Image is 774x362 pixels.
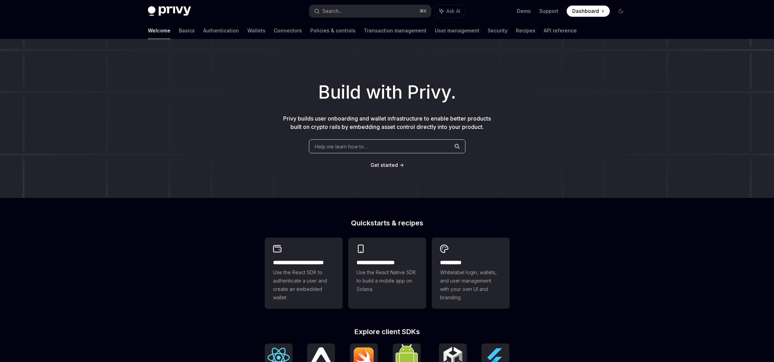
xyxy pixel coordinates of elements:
button: Toggle dark mode [615,6,627,17]
span: Get started [370,162,398,168]
span: Whitelabel login, wallets, and user management with your own UI and branding. [440,268,501,302]
span: Use the React SDK to authenticate a user and create an embedded wallet. [273,268,334,302]
a: Transaction management [364,22,426,39]
a: Wallets [247,22,265,39]
a: Basics [179,22,195,39]
span: ⌘ K [420,8,427,14]
a: **** **** **** ***Use the React Native SDK to build a mobile app on Solana. [348,238,426,309]
div: Search... [322,7,342,15]
a: **** *****Whitelabel login, wallets, and user management with your own UI and branding. [432,238,510,309]
a: API reference [544,22,577,39]
h2: Explore client SDKs [265,328,510,335]
span: Help me learn how to… [315,143,368,150]
a: Welcome [148,22,170,39]
h1: Build with Privy. [11,79,763,106]
button: Ask AI [434,5,465,17]
span: Dashboard [572,8,599,15]
img: dark logo [148,6,191,16]
a: Demo [517,8,531,15]
a: Connectors [274,22,302,39]
a: Authentication [203,22,239,39]
a: Get started [370,162,398,169]
a: User management [435,22,479,39]
a: Recipes [516,22,535,39]
a: Security [488,22,508,39]
a: Dashboard [567,6,610,17]
button: Search...⌘K [309,5,431,17]
span: Use the React Native SDK to build a mobile app on Solana. [357,268,418,293]
span: Privy builds user onboarding and wallet infrastructure to enable better products built on crypto ... [283,115,491,130]
a: Support [539,8,558,15]
h2: Quickstarts & recipes [265,219,510,226]
span: Ask AI [446,8,460,15]
a: Policies & controls [310,22,356,39]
